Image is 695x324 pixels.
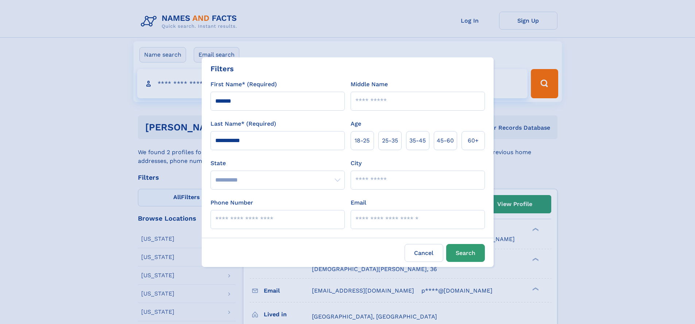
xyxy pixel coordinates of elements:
[211,63,234,74] div: Filters
[211,198,253,207] label: Phone Number
[351,198,366,207] label: Email
[211,80,277,89] label: First Name* (Required)
[405,244,443,262] label: Cancel
[211,119,276,128] label: Last Name* (Required)
[211,159,345,168] label: State
[382,136,398,145] span: 25‑35
[351,159,362,168] label: City
[446,244,485,262] button: Search
[468,136,479,145] span: 60+
[437,136,454,145] span: 45‑60
[351,119,361,128] label: Age
[409,136,426,145] span: 35‑45
[351,80,388,89] label: Middle Name
[355,136,370,145] span: 18‑25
